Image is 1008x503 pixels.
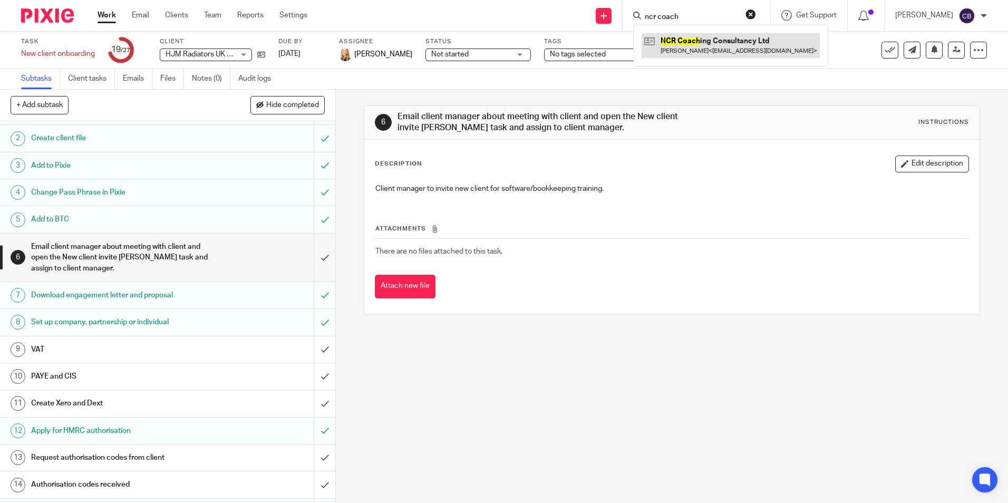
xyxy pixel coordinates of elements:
span: [DATE] [278,50,301,57]
button: Attach new file [375,275,435,298]
label: Client [160,37,265,46]
label: Status [425,37,531,46]
a: Team [204,10,221,21]
div: 7 [11,288,25,303]
div: 11 [11,396,25,411]
div: 19 [111,44,130,56]
h1: Apply for HMRC authorisation [31,423,212,439]
img: Pixie [21,8,74,23]
div: 13 [11,450,25,465]
h1: Create client file [31,130,212,146]
a: Subtasks [21,69,60,89]
div: 5 [11,212,25,227]
span: There are no files attached to this task. [375,248,502,255]
a: Settings [279,10,307,21]
h1: VAT [31,342,212,357]
a: Notes (0) [192,69,230,89]
span: No tags selected [550,51,606,58]
button: Edit description [895,156,969,172]
div: 9 [11,342,25,357]
button: Clear [745,9,756,20]
p: Client manager to invite new client for software/bookkeeping training. [375,183,968,194]
a: Reports [237,10,264,21]
div: Instructions [918,118,969,127]
h1: Add to BTC [31,211,212,227]
label: Due by [278,37,326,46]
h1: Add to Pixie [31,158,212,173]
label: Tags [544,37,650,46]
span: [PERSON_NAME] [354,49,412,60]
div: 10 [11,369,25,384]
div: 3 [11,158,25,173]
a: Files [160,69,184,89]
input: Search [644,13,739,22]
h1: Request authorisation codes from client [31,450,212,466]
button: + Add subtask [11,96,69,114]
a: Audit logs [238,69,279,89]
div: 2 [11,131,25,146]
h1: PAYE and CIS [31,369,212,384]
p: [PERSON_NAME] [895,10,953,21]
a: Emails [123,69,152,89]
div: 4 [11,185,25,200]
h1: Create Xero and Dext [31,395,212,411]
a: Client tasks [68,69,115,89]
label: Assignee [339,37,412,46]
div: 8 [11,315,25,330]
h1: Change Pass Phrase in Pixie [31,185,212,200]
div: 6 [375,114,392,131]
span: Not started [431,51,469,58]
div: 6 [11,250,25,265]
span: HJM Radiators UK Limited [166,51,251,58]
img: Headshot%20White%20Background.jpg [339,49,352,61]
h1: Authorisation codes received [31,477,212,492]
a: Clients [165,10,188,21]
span: Attachments [375,226,426,231]
div: 14 [11,478,25,492]
label: Task [21,37,95,46]
span: Get Support [796,12,837,19]
p: Description [375,160,422,168]
h1: Email client manager about meeting with client and open the New client invite [PERSON_NAME] task ... [31,239,212,276]
a: Work [98,10,116,21]
h1: Download engagement letter and proposal [31,287,212,303]
div: New client onboarding [21,49,95,59]
button: Hide completed [250,96,325,114]
small: /27 [121,47,130,53]
span: Hide completed [266,101,319,110]
div: 12 [11,423,25,438]
h1: Set up company, partnership or individual [31,314,212,330]
a: Email [132,10,149,21]
img: svg%3E [958,7,975,24]
h1: Email client manager about meeting with client and open the New client invite [PERSON_NAME] task ... [398,111,694,134]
